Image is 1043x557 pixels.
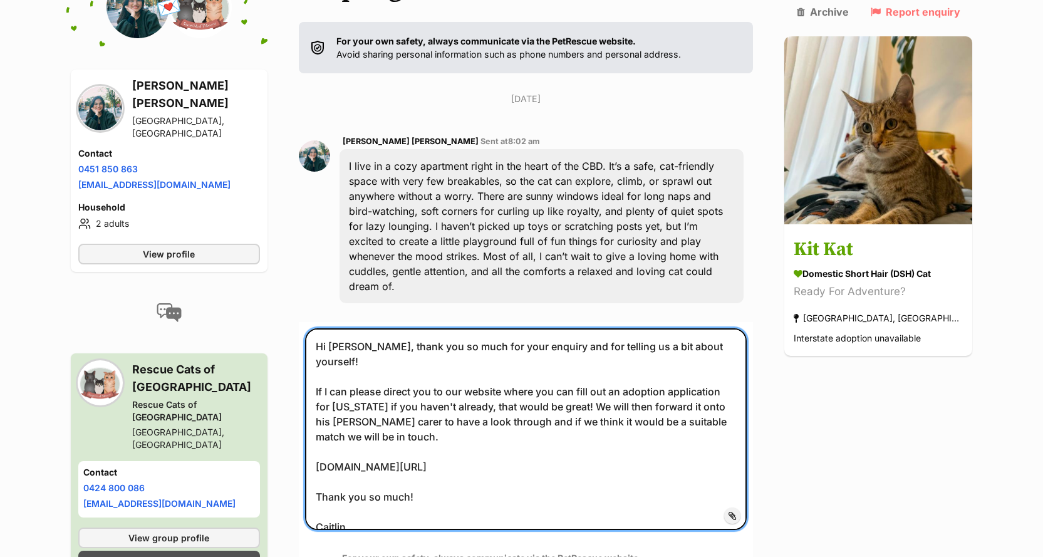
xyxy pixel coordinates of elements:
a: [EMAIL_ADDRESS][DOMAIN_NAME] [83,498,236,509]
div: [GEOGRAPHIC_DATA], [GEOGRAPHIC_DATA] [132,426,260,451]
img: conversation-icon-4a6f8262b818ee0b60e3300018af0b2d0b884aa5de6e9bcb8d3d4eeb1a70a7c4.svg [157,303,182,322]
span: [PERSON_NAME] [PERSON_NAME] [343,137,479,146]
span: Interstate adoption unavailable [794,333,921,344]
h3: Kit Kat [794,236,963,264]
div: Rescue Cats of [GEOGRAPHIC_DATA] [132,398,260,424]
span: Sent at [480,137,540,146]
a: Archive [797,6,849,18]
span: 8:02 am [508,137,540,146]
img: Sabina Gabrielle Omengan profile pic [299,140,330,172]
div: Domestic Short Hair (DSH) Cat [794,268,963,281]
h3: [PERSON_NAME] [PERSON_NAME] [132,77,260,112]
strong: For your own safety, always communicate via the PetRescue website. [336,36,636,46]
a: View group profile [78,528,260,548]
h4: Contact [83,466,255,479]
h4: Household [78,201,260,214]
img: Rescue Cats of Melbourne profile pic [78,361,122,405]
span: View profile [143,247,195,261]
li: 2 adults [78,216,260,231]
div: [GEOGRAPHIC_DATA], [GEOGRAPHIC_DATA] [132,115,260,140]
a: View profile [78,244,260,264]
p: Avoid sharing personal information such as phone numbers and personal address. [336,34,681,61]
a: 0451 850 863 [78,164,138,174]
span: View group profile [128,531,209,544]
a: Kit Kat Domestic Short Hair (DSH) Cat Ready For Adventure? [GEOGRAPHIC_DATA], [GEOGRAPHIC_DATA] I... [784,227,972,357]
h4: Contact [78,147,260,160]
a: [EMAIL_ADDRESS][DOMAIN_NAME] [78,179,231,190]
a: 0424 800 086 [83,482,145,493]
img: Kit Kat [784,36,972,224]
div: I live in a cozy apartment right in the heart of the CBD. It’s a safe, cat-friendly space with ve... [340,149,744,303]
a: Report enquiry [871,6,960,18]
div: [GEOGRAPHIC_DATA], [GEOGRAPHIC_DATA] [794,310,963,327]
div: Ready For Adventure? [794,284,963,301]
h3: Rescue Cats of [GEOGRAPHIC_DATA] [132,361,260,396]
img: Sabina Gabrielle Omengan profile pic [78,86,122,130]
p: [DATE] [299,92,754,105]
